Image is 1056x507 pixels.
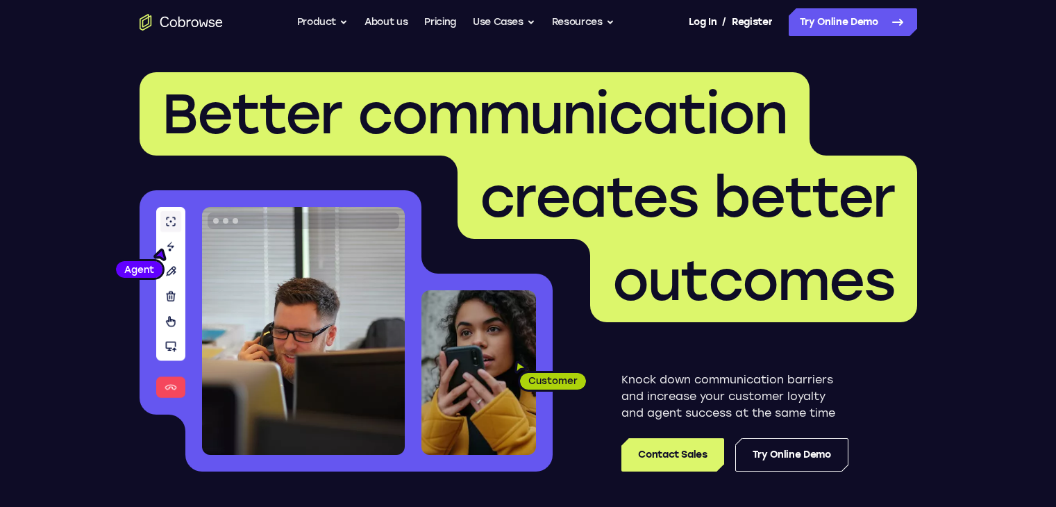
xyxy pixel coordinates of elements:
[424,8,456,36] a: Pricing
[202,207,405,455] img: A customer support agent talking on the phone
[732,8,772,36] a: Register
[552,8,614,36] button: Resources
[689,8,716,36] a: Log In
[140,14,223,31] a: Go to the home page
[480,164,895,231] span: creates better
[421,290,536,455] img: A customer holding their phone
[789,8,917,36] a: Try Online Demo
[621,372,848,422] p: Knock down communication barriers and increase your customer loyalty and agent success at the sam...
[162,81,787,147] span: Better communication
[612,247,895,314] span: outcomes
[621,438,723,472] a: Contact Sales
[473,8,535,36] button: Use Cases
[735,438,848,472] a: Try Online Demo
[722,14,726,31] span: /
[364,8,408,36] a: About us
[297,8,349,36] button: Product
